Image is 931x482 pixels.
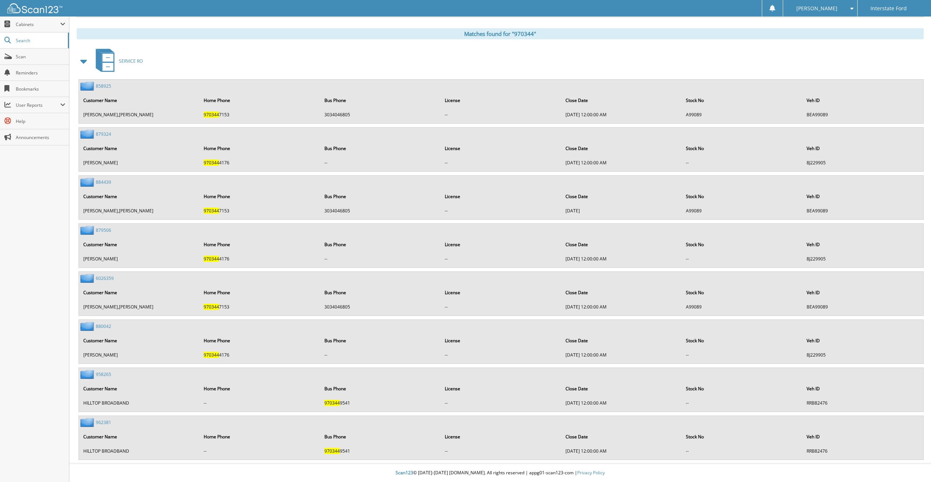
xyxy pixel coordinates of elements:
[682,333,802,348] th: Stock No
[80,333,199,348] th: Customer Name
[441,253,561,265] td: --
[80,129,96,139] img: folder2.png
[321,109,440,121] td: 3034046805
[80,178,96,187] img: folder2.png
[16,70,65,76] span: Reminders
[441,189,561,204] th: License
[321,333,440,348] th: Bus Phone
[96,323,111,329] a: 880042
[803,141,923,156] th: Veh ID
[321,381,440,396] th: Bus Phone
[803,301,923,313] td: BEA99089
[396,470,413,476] span: Scan123
[682,397,802,409] td: --
[96,419,111,426] a: 962381
[441,301,561,313] td: --
[682,445,802,457] td: --
[682,253,802,265] td: --
[80,285,199,300] th: Customer Name
[16,134,65,140] span: Announcements
[803,333,923,348] th: Veh ID
[200,141,320,156] th: Home Phone
[803,349,923,361] td: 8J229905
[204,160,219,166] span: 970344
[204,256,219,262] span: 970344
[119,58,143,64] span: SERVICE RO
[16,102,60,108] span: User Reports
[562,349,681,361] td: [DATE] 12:00:00 AM
[200,253,320,265] td: 4176
[204,304,219,310] span: 970344
[77,28,924,39] div: Matches found for "970344"
[562,141,681,156] th: Close Date
[80,397,199,409] td: HILLTOP BROADBAND
[441,333,561,348] th: License
[562,429,681,444] th: Close Date
[562,237,681,252] th: Close Date
[562,109,681,121] td: [DATE] 12:00:00 AM
[80,445,199,457] td: HILLTOP BROADBAND
[321,429,440,444] th: Bus Phone
[803,237,923,252] th: Veh ID
[803,381,923,396] th: Veh ID
[200,157,320,169] td: 4176
[80,253,199,265] td: [PERSON_NAME]
[682,205,802,217] td: A99089
[803,189,923,204] th: Veh ID
[96,227,111,233] a: 879506
[204,352,219,358] span: 970344
[562,285,681,300] th: Close Date
[204,112,219,118] span: 970344
[200,381,320,396] th: Home Phone
[7,3,62,13] img: scan123-logo-white.svg
[96,371,111,377] a: 958265
[682,189,802,204] th: Stock No
[16,37,64,44] span: Search
[803,109,923,121] td: BEA99089
[80,81,96,91] img: folder2.png
[803,93,923,108] th: Veh ID
[321,397,440,409] td: 9541
[562,205,681,217] td: [DATE]
[441,93,561,108] th: License
[796,6,837,11] span: [PERSON_NAME]
[321,237,440,252] th: Bus Phone
[803,445,923,457] td: RRB82476
[80,157,199,169] td: [PERSON_NAME]
[80,226,96,235] img: folder2.png
[80,429,199,444] th: Customer Name
[682,429,802,444] th: Stock No
[80,189,199,204] th: Customer Name
[441,445,561,457] td: --
[441,109,561,121] td: --
[80,370,96,379] img: folder2.png
[803,157,923,169] td: 8J229905
[80,381,199,396] th: Customer Name
[324,400,340,406] span: 970344
[682,109,802,121] td: A99089
[682,157,802,169] td: --
[200,301,320,313] td: 7153
[200,205,320,217] td: 7153
[562,157,681,169] td: [DATE] 12:00:00 AM
[16,86,65,92] span: Bookmarks
[803,397,923,409] td: RRB82476
[91,47,143,76] a: SERVICE RO
[80,205,199,217] td: [PERSON_NAME],[PERSON_NAME]
[321,189,440,204] th: Bus Phone
[321,205,440,217] td: 3034046805
[562,301,681,313] td: [DATE] 12:00:00 AM
[80,418,96,427] img: folder2.png
[16,21,60,28] span: Cabinets
[96,83,111,89] a: 858925
[200,397,320,409] td: --
[682,381,802,396] th: Stock No
[80,93,199,108] th: Customer Name
[577,470,605,476] a: Privacy Policy
[894,447,931,482] div: Chat Widget
[200,285,320,300] th: Home Phone
[682,237,802,252] th: Stock No
[200,445,320,457] td: --
[682,349,802,361] td: --
[682,141,802,156] th: Stock No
